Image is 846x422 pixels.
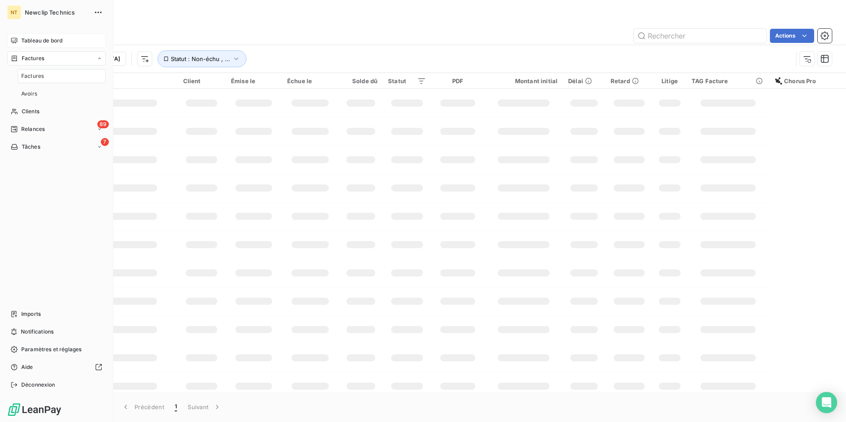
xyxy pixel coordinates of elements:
span: Factures [21,72,44,80]
span: Paramètres et réglages [21,345,81,353]
input: Rechercher [634,29,766,43]
div: Solde dû [344,77,377,84]
span: Clients [22,107,39,115]
a: Aide [7,360,106,374]
span: Statut : Non-échu , ... [171,55,230,62]
div: Chorus Pro [775,77,841,84]
div: PDF [437,77,479,84]
button: Précédent [116,398,169,416]
div: Retard [611,77,648,84]
div: Litige [658,77,681,84]
div: Statut [388,77,426,84]
span: 1 [175,403,177,411]
span: Déconnexion [21,381,55,389]
div: Montant initial [490,77,558,84]
img: Logo LeanPay [7,403,62,417]
span: Notifications [21,328,54,336]
button: Statut : Non-échu , ... [158,50,246,67]
div: Client [183,77,220,84]
div: NT [7,5,21,19]
span: Aide [21,363,33,371]
span: Avoirs [21,90,37,98]
span: Tâches [22,143,40,151]
div: TAG Facture [692,77,765,84]
button: 1 [169,398,182,416]
span: Newclip Technics [25,9,88,16]
div: Échue le [287,77,333,84]
div: Open Intercom Messenger [816,392,837,413]
span: 7 [101,138,109,146]
button: Actions [770,29,814,43]
span: Relances [21,125,45,133]
div: Émise le [231,77,277,84]
span: Imports [21,310,41,318]
div: Délai [568,77,600,84]
button: Suivant [182,398,227,416]
span: Tableau de bord [21,37,62,45]
span: Factures [22,54,44,62]
span: 89 [97,120,109,128]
